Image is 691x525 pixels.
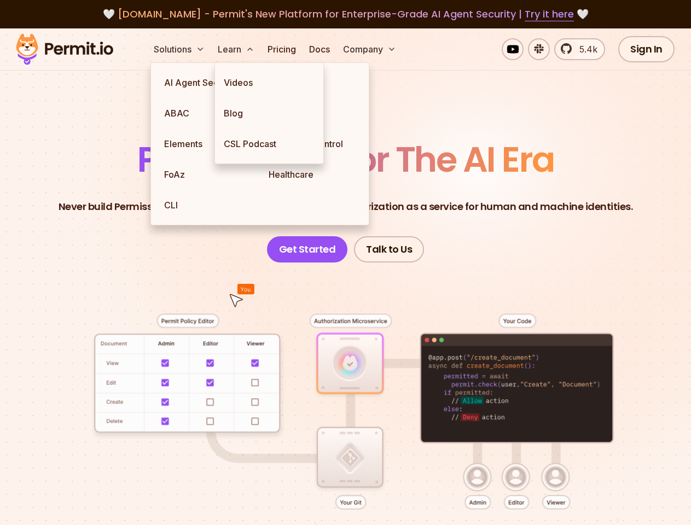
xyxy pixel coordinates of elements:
[260,159,364,190] a: Healthcare
[213,38,259,60] button: Learn
[149,38,209,60] button: Solutions
[118,7,574,21] span: [DOMAIN_NAME] - Permit's New Platform for Enterprise-Grade AI Agent Security |
[26,7,665,22] div: 🤍 🤍
[215,67,323,98] a: Videos
[267,236,348,262] a: Get Started
[573,43,597,56] span: 5.4k
[339,38,400,60] button: Company
[618,36,675,62] a: Sign In
[263,38,300,60] a: Pricing
[155,98,260,129] a: ABAC
[155,129,260,159] a: Elements
[11,31,118,68] img: Permit logo
[215,98,323,129] a: Blog
[155,190,260,220] a: CLI
[59,199,633,214] p: Never build Permissions again. Zero-latency fine-grained authorization as a service for human and...
[155,159,260,190] a: FoAz
[554,38,605,60] a: 5.4k
[354,236,424,262] a: Talk to Us
[137,135,554,184] span: Permissions for The AI Era
[525,7,574,21] a: Try it here
[305,38,334,60] a: Docs
[215,129,323,159] a: CSL Podcast
[155,67,260,98] a: AI Agent Security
